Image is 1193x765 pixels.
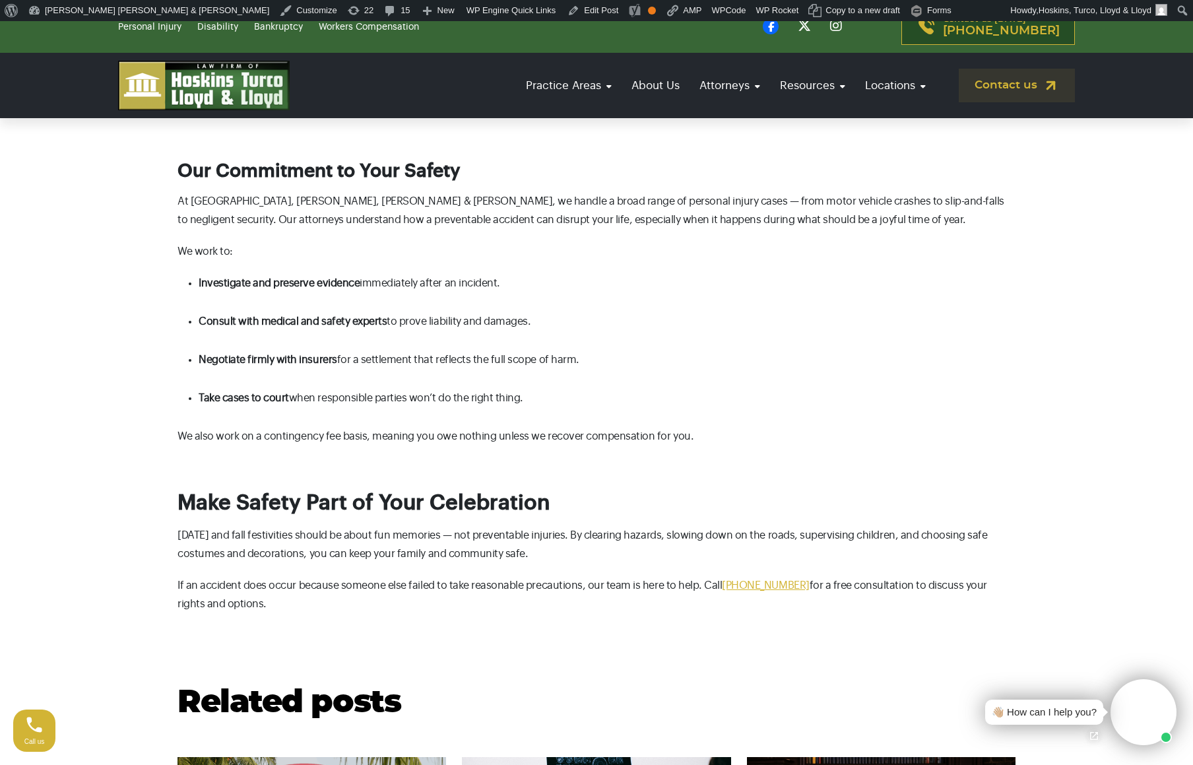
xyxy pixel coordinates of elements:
span: If an accident does occur because someone else failed to take reasonable precautions, our team is... [177,580,722,591]
span: We work to: [177,246,233,257]
a: Locations [858,67,932,104]
a: Disability [197,22,238,32]
a: Contact us [DATE][PHONE_NUMBER] [901,8,1075,45]
img: logo [118,61,290,110]
span: immediately after an incident. [360,278,500,288]
a: Bankruptcy [254,22,303,32]
div: 👋🏼 How can I help you? [992,705,1097,720]
a: About Us [625,67,686,104]
h2: Related posts [177,686,1016,721]
span: [DATE] and fall festivities should be about fun memories — not preventable injuries. By clearing ... [177,530,987,559]
span: when responsible parties won’t do the right thing. [289,393,523,403]
span: to prove liability and damages. [387,316,531,327]
a: [PHONE_NUMBER] [722,580,809,591]
span: Call us [24,738,45,745]
span: Negotiate firmly with insurers [199,354,337,365]
span: We also work on a contingency fee basis, meaning you owe nothing unless we recover compensation f... [177,431,693,442]
span: Consult with medical and safety experts [199,316,387,327]
a: Contact us [959,69,1075,102]
span: Hoskins, Turco, Lloyd & Lloyd [1039,5,1151,15]
a: Open chat [1080,722,1108,750]
span: Investigate and preserve evidence [199,278,360,288]
span: Our Commitment to Your Safety [177,162,460,180]
span: for a settlement that reflects the full scope of harm. [337,354,579,365]
span: [PHONE_NUMBER] [943,24,1060,38]
a: Practice Areas [519,67,618,104]
span: Make Safety Part of Your Celebration [177,492,550,514]
span: At [GEOGRAPHIC_DATA], [PERSON_NAME], [PERSON_NAME] & [PERSON_NAME], we handle a broad range of pe... [177,196,1004,225]
span: for a free consultation to discuss your rights and options. [177,580,987,609]
a: Workers Compensation [319,22,419,32]
div: OK [648,7,656,15]
span: Take cases to court [199,393,289,403]
a: Personal Injury [118,22,181,32]
a: Attorneys [693,67,767,104]
p: Contact us [DATE] [943,15,1060,38]
a: Resources [773,67,852,104]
